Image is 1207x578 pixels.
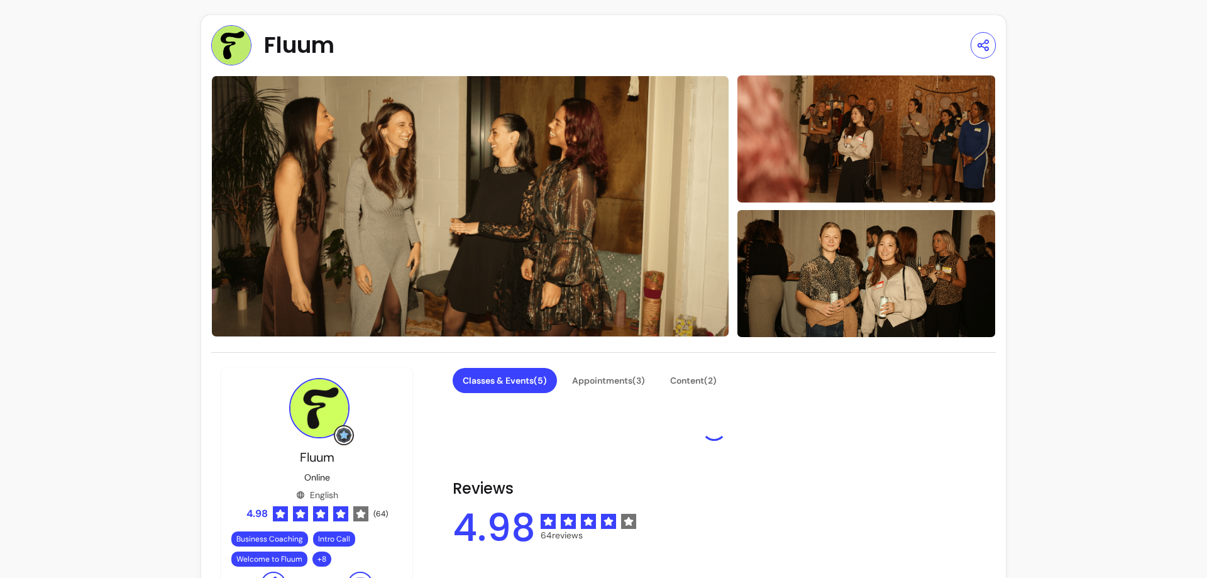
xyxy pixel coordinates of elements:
div: English [296,489,338,501]
p: Online [304,471,330,484]
button: Appointments(3) [562,368,655,393]
span: 64 reviews [541,529,636,542]
button: Content(2) [660,368,727,393]
span: Fluum [300,449,334,465]
img: Grow [336,428,351,443]
span: + 8 [315,554,329,564]
span: ( 64 ) [373,509,388,519]
span: 4.98 [246,506,268,521]
img: Provider image [289,378,350,438]
img: image-0 [211,75,729,337]
span: Welcome to Fluum [236,554,302,564]
h2: Reviews [453,479,976,499]
span: Intro Call [318,534,350,544]
img: image-2 [737,209,996,338]
span: Business Coaching [236,534,303,544]
button: Classes & Events(5) [453,368,557,393]
span: Fluum [264,33,334,58]
img: image-1 [737,74,996,204]
img: Provider image [211,25,251,65]
div: Loading [702,416,727,441]
span: 4.98 [453,509,536,547]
